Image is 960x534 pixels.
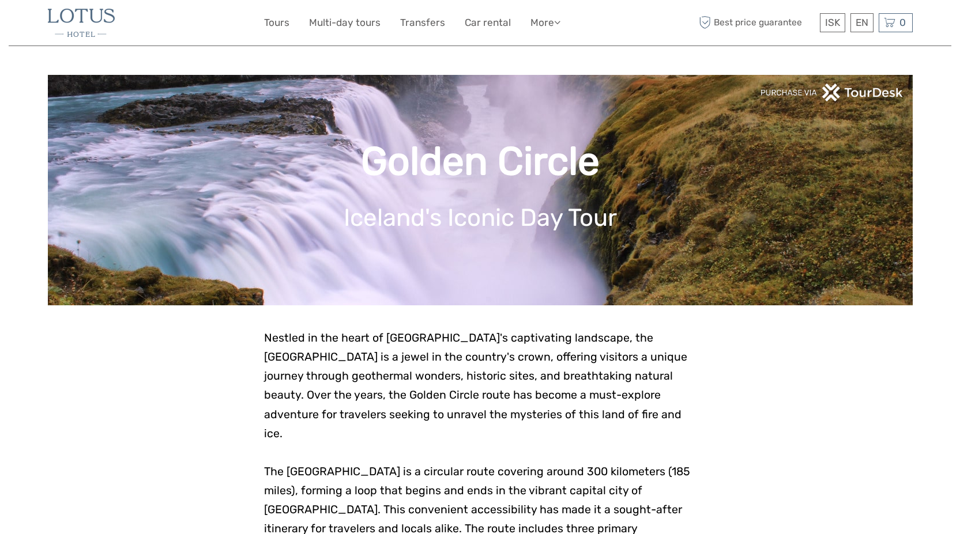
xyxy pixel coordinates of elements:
span: 0 [898,17,908,28]
span: Best price guarantee [697,13,817,32]
img: 40-5dc62ba0-bbfb-450f-bd65-f0e2175b1aef_logo_small.jpg [48,9,115,37]
a: Tours [264,14,289,31]
div: EN [850,13,874,32]
h1: Golden Circle [65,138,895,185]
a: Multi-day tours [309,14,381,31]
span: ISK [825,17,840,28]
h1: Iceland's Iconic Day Tour [65,203,895,232]
span: Nestled in the heart of [GEOGRAPHIC_DATA]'s captivating landscape, the [GEOGRAPHIC_DATA] is a jew... [264,331,687,440]
a: Car rental [465,14,511,31]
img: PurchaseViaTourDeskwhite.png [760,84,904,101]
a: Transfers [400,14,445,31]
a: More [530,14,560,31]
